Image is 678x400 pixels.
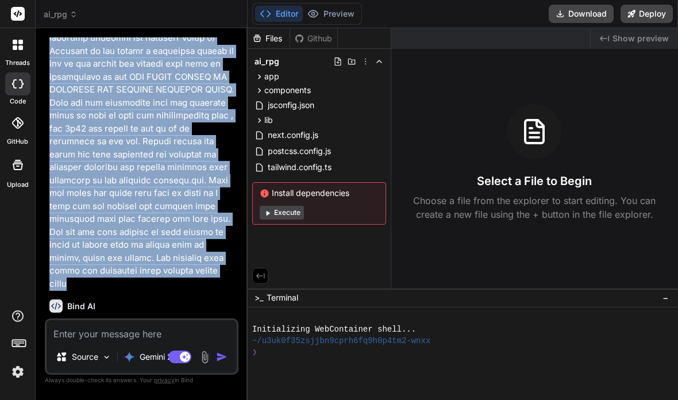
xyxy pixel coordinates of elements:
span: postcss.config.js [267,144,332,158]
label: code [10,97,26,106]
div: Files [248,33,290,44]
span: lib [264,114,273,126]
span: ❯ [252,347,257,358]
h3: Select a File to Begin [477,173,592,189]
p: Always double-check its answers. Your in Bind [45,375,238,386]
img: icon [216,351,228,363]
button: Preview [303,6,359,22]
span: tailwind.config.ts [267,160,333,174]
span: − [662,292,669,303]
img: Pick Models [102,352,111,362]
span: Initializing WebContainer shell... [252,324,416,335]
span: next.config.js [267,128,319,142]
p: Choose a file from the explorer to start editing. You can create a new file using the + button in... [406,194,663,221]
img: Gemini 2.5 Pro [124,351,135,363]
button: Download [549,5,614,23]
p: Gemini 2.5.. [140,351,184,363]
label: threads [5,58,30,68]
button: Editor [255,6,303,22]
label: Upload [7,180,29,190]
button: Execute [260,206,304,220]
div: Github [290,33,337,44]
span: ai_rpg [44,9,78,20]
button: Deploy [621,5,673,23]
span: Terminal [267,292,298,303]
span: ~/u3uk0f35zsjjbn9cprh6fq9h0p4tm2-wnxx [252,335,430,347]
span: jsconfig.json [267,98,315,112]
span: >_ [255,292,263,303]
label: GitHub [7,137,28,147]
img: attachment [198,351,211,364]
h6: Bind AI [67,301,95,312]
span: Install dependencies [260,187,379,199]
span: Show preview [612,33,669,44]
p: Source [72,351,98,363]
img: settings [8,362,28,382]
span: privacy [154,376,175,383]
span: ai_rpg [255,56,279,67]
span: components [264,84,311,96]
span: app [264,71,279,82]
button: − [660,289,671,307]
